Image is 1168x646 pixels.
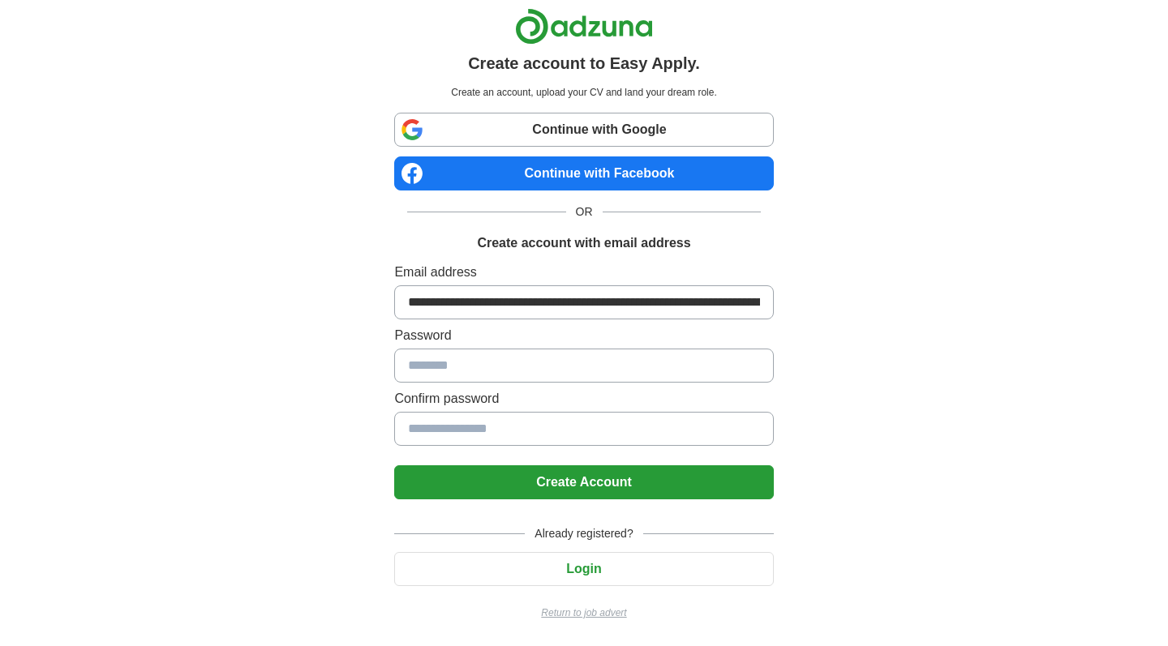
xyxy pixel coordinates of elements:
[525,525,642,542] span: Already registered?
[394,605,773,620] a: Return to job advert
[468,51,700,75] h1: Create account to Easy Apply.
[394,156,773,190] a: Continue with Facebook
[515,8,653,45] img: Adzuna logo
[566,203,603,220] span: OR
[394,326,773,345] label: Password
[394,263,773,282] label: Email address
[394,562,773,575] a: Login
[394,552,773,586] button: Login
[394,465,773,499] button: Create Account
[394,389,773,409] label: Confirm password
[397,85,770,100] p: Create an account, upload your CV and land your dream role.
[394,113,773,147] a: Continue with Google
[477,233,690,253] h1: Create account with email address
